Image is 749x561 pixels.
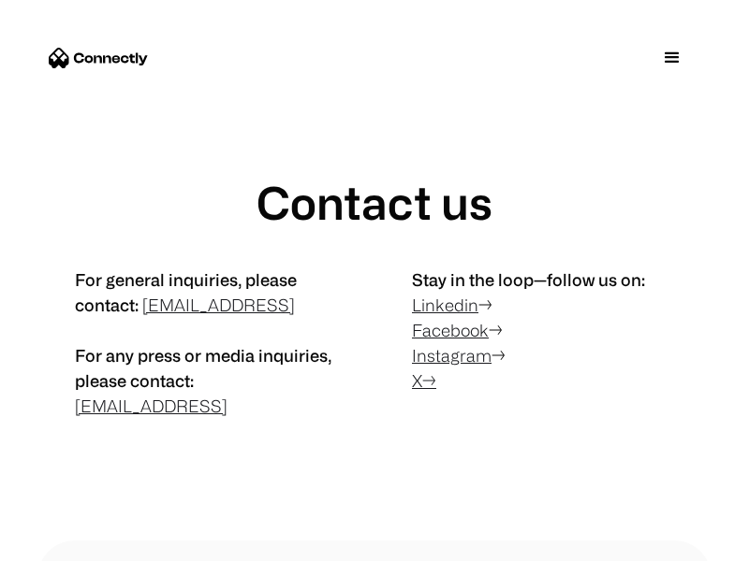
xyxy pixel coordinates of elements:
[75,270,297,314] span: For general inquiries, please contact:
[142,295,295,314] a: [EMAIL_ADDRESS]
[412,270,645,289] span: Stay in the loop—follow us on:
[412,321,489,339] a: Facebook
[644,30,700,86] div: menu
[422,371,436,390] a: →
[412,346,492,365] a: Instagram
[257,176,492,230] h1: Contact us
[19,526,112,554] aside: Language selected: English
[412,295,478,314] a: Linkedin
[412,371,422,390] a: X
[75,346,331,390] span: For any press or media inquiries, please contact:
[37,528,112,554] ul: Language list
[412,267,674,394] p: → → →
[49,44,148,72] a: home
[75,396,228,415] a: [EMAIL_ADDRESS]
